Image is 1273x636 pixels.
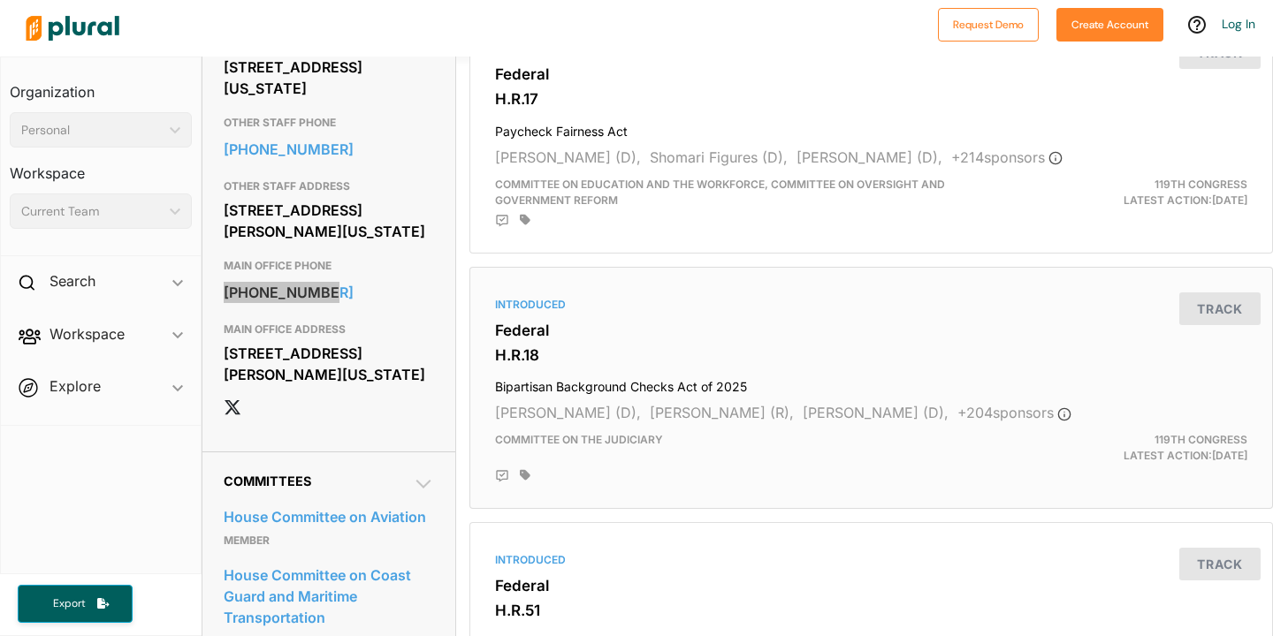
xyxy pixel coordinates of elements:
div: [STREET_ADDRESS][PERSON_NAME][US_STATE] [224,197,434,245]
h4: Bipartisan Background Checks Act of 2025 [495,371,1247,395]
button: Export [18,585,133,623]
a: [PHONE_NUMBER] [224,279,434,306]
h3: MAIN OFFICE PHONE [224,255,434,276]
span: [PERSON_NAME] (D), [495,404,641,421]
div: Add Position Statement [495,469,509,483]
h4: Paycheck Fairness Act [495,116,1247,140]
div: Introduced [495,297,1247,313]
span: Committee on Education and the Workforce, Committee on Oversight and Government Reform [495,178,945,207]
h3: Federal [495,322,1247,339]
h3: Organization [10,66,192,105]
div: Latest Action: [DATE] [1001,432,1261,464]
div: Personal [21,121,163,140]
span: 119th Congress [1155,178,1247,191]
h2: Search [50,271,95,291]
span: [PERSON_NAME] (D), [803,404,949,421]
h3: H.R.17 [495,90,1247,108]
div: [STREET_ADDRESS][PERSON_NAME][US_STATE] [224,340,434,388]
span: + 204 sponsor s [957,404,1071,421]
a: [PHONE_NUMBER] [224,136,434,163]
a: Create Account [1056,14,1163,33]
a: Log In [1222,16,1255,32]
a: House Committee on Coast Guard and Maritime Transportation [224,562,434,631]
h3: MAIN OFFICE ADDRESS [224,319,434,340]
h3: OTHER STAFF ADDRESS [224,176,434,197]
a: House Committee on Aviation [224,503,434,530]
div: Add Position Statement [495,214,509,228]
span: Export [41,596,97,611]
div: c/o Blue Wave Politics [STREET_ADDRESS][US_STATE] [224,33,434,102]
div: Latest Action: [DATE] [1001,177,1261,208]
button: Request Demo [938,8,1039,42]
span: Committees [224,473,311,488]
p: Member [224,530,434,551]
button: Create Account [1056,8,1163,42]
div: Current Team [21,202,163,221]
h3: Federal [495,65,1247,83]
span: [PERSON_NAME] (D), [495,148,641,166]
h3: Federal [495,577,1247,594]
div: Add tags [520,214,530,226]
span: [PERSON_NAME] (D), [797,148,942,166]
h3: H.R.51 [495,602,1247,619]
span: Committee on the Judiciary [495,433,663,446]
h3: Workspace [10,148,192,186]
div: Introduced [495,552,1247,568]
span: Shomari Figures (D), [650,148,788,166]
span: [PERSON_NAME] (R), [650,404,794,421]
span: + 214 sponsor s [951,148,1063,166]
button: Track [1179,292,1261,325]
button: Track [1179,548,1261,580]
a: Request Demo [938,14,1039,33]
h3: OTHER STAFF PHONE [224,112,434,133]
h3: H.R.18 [495,346,1247,364]
div: Add tags [520,469,530,481]
span: 119th Congress [1155,433,1247,446]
